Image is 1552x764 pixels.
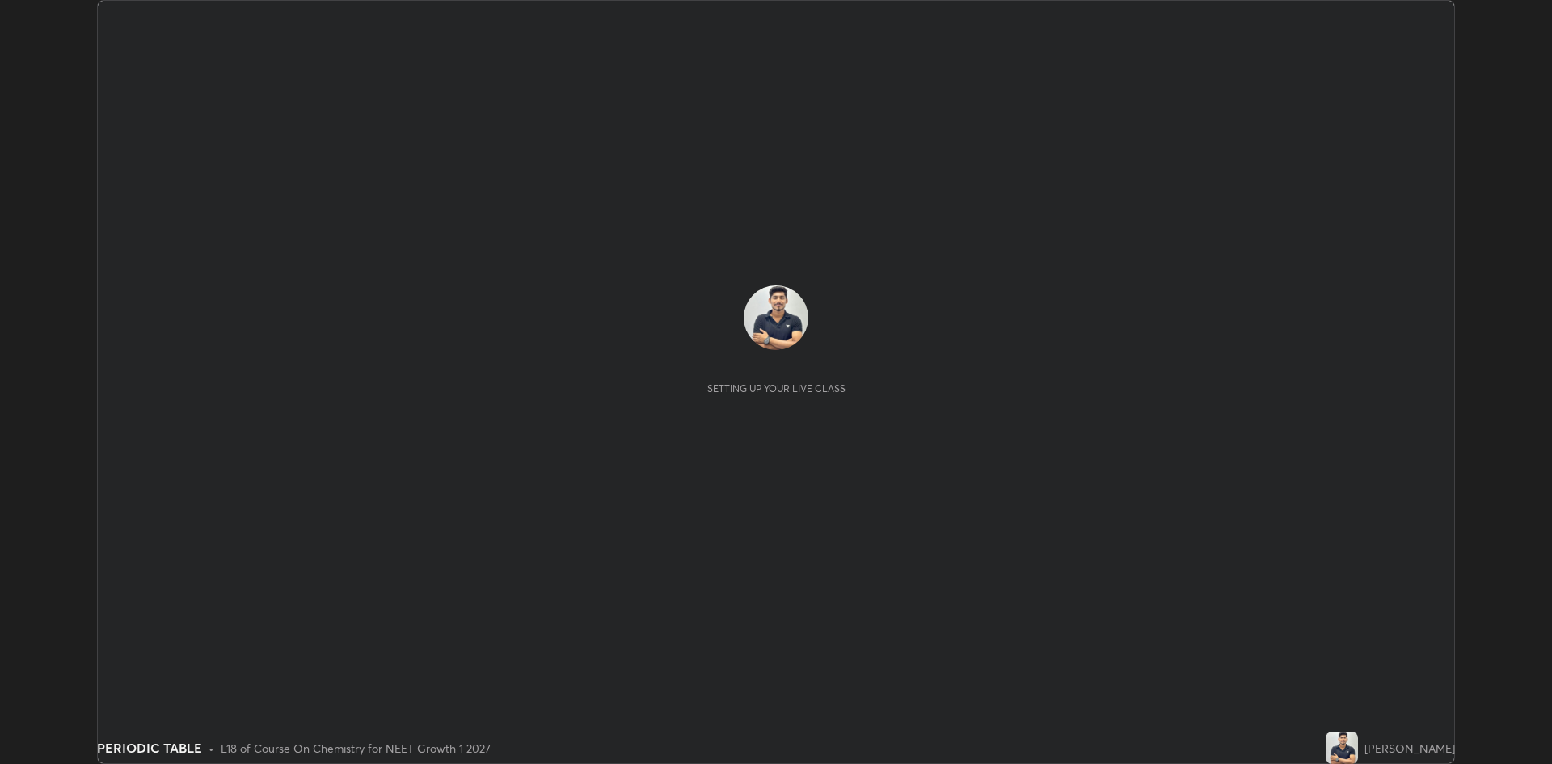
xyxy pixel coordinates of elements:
div: [PERSON_NAME] [1364,740,1455,757]
div: • [209,740,214,757]
div: Setting up your live class [707,382,846,395]
div: PERIODIC TABLE [97,738,202,758]
img: deff180b70984a41886ebbd54a0b2187.jpg [1326,732,1358,764]
img: deff180b70984a41886ebbd54a0b2187.jpg [744,285,808,350]
div: L18 of Course On Chemistry for NEET Growth 1 2027 [221,740,491,757]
